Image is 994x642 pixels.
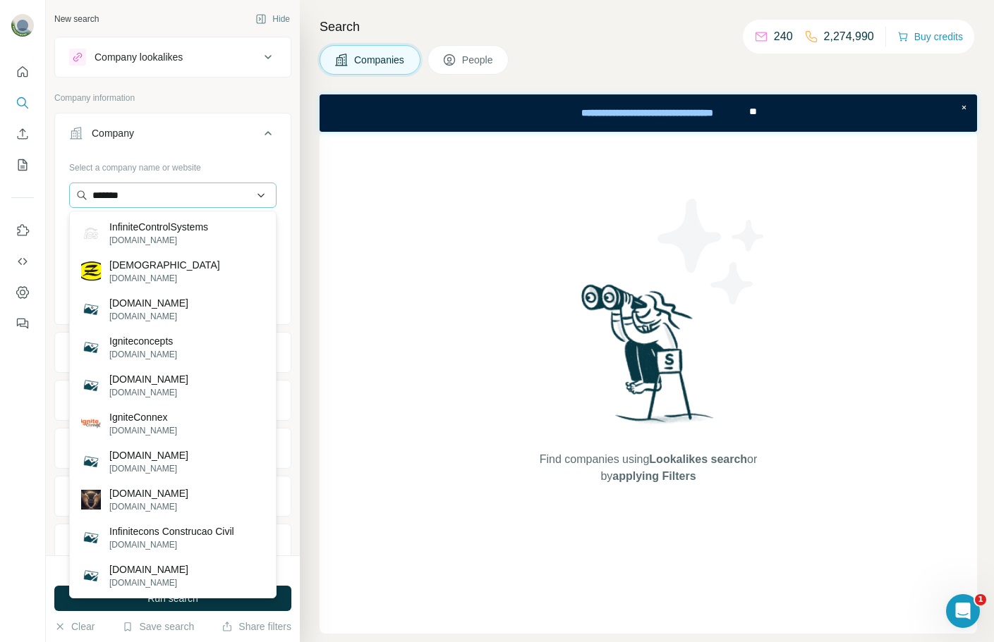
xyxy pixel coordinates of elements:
button: Save search [122,619,194,634]
iframe: Intercom live chat [946,594,980,628]
button: Annual revenue ($) [55,431,291,465]
button: Feedback [11,311,34,336]
h4: Search [320,17,977,37]
img: Avatar [11,14,34,37]
p: [DOMAIN_NAME] [109,486,188,500]
p: [DOMAIN_NAME] [109,576,188,589]
button: Industry [55,335,291,369]
button: My lists [11,152,34,178]
button: Use Surfe API [11,249,34,274]
span: Run search [147,591,198,605]
p: [DOMAIN_NAME] [109,386,188,399]
button: Technologies [55,527,291,561]
button: Company [55,116,291,156]
img: Infinitecons Construcao Civil [81,528,101,548]
p: [DOMAIN_NAME] [109,538,234,551]
button: Employees (size) [55,479,291,513]
button: Enrich CSV [11,121,34,147]
img: Surfe Illustration - Woman searching with binoculars [575,280,722,438]
button: Use Surfe on LinkedIn [11,218,34,243]
p: [DOMAIN_NAME] [109,500,188,513]
p: [DOMAIN_NAME] [109,424,177,437]
img: infinitecontrol.co.uk [81,452,101,471]
span: People [462,53,495,67]
p: [DOMAIN_NAME] [109,462,188,475]
div: New search [54,13,99,25]
p: [DEMOGRAPHIC_DATA] [109,258,220,272]
img: IgniteConnex [81,414,101,433]
p: Igniteconcepts [109,334,177,348]
p: InfiniteControlSystems [109,220,208,234]
span: applying Filters [612,470,696,482]
div: Company [92,126,134,140]
button: Company lookalikes [55,40,291,74]
p: [DOMAIN_NAME] [109,272,220,285]
img: Zenitecon [81,261,101,281]
div: Select a company name or website [69,156,277,174]
img: granitecontrols.com [81,300,101,319]
button: Clear [54,619,95,634]
img: InfiniteControlSystems [81,228,101,239]
button: Dashboard [11,280,34,305]
p: [DOMAIN_NAME] [109,234,208,247]
p: [DOMAIN_NAME] [109,372,188,386]
img: infiniteconnections.org [81,490,101,510]
span: 1 [975,594,986,605]
p: [DOMAIN_NAME] [109,296,188,310]
button: Hide [246,8,300,30]
span: Find companies using or by [535,451,761,485]
p: Infinitecons Construcao Civil [109,524,234,538]
button: Buy credits [897,27,963,47]
button: Run search [54,586,291,611]
img: Igniteconcepts [81,338,101,357]
img: igniteconcept.xyz [81,376,101,395]
iframe: Banner [320,94,977,132]
p: [DOMAIN_NAME] [109,562,188,576]
p: [DOMAIN_NAME] [109,448,188,462]
span: Companies [354,53,406,67]
button: HQ location [55,383,291,417]
img: premiergraniteconcepts.com [81,566,101,586]
span: Lookalikes search [649,453,747,465]
p: 240 [774,28,793,45]
p: 2,274,990 [824,28,874,45]
button: Share filters [222,619,291,634]
div: Company lookalikes [95,50,183,64]
p: [DOMAIN_NAME] [109,348,177,361]
button: Search [11,90,34,116]
button: Quick start [11,59,34,85]
p: [DOMAIN_NAME] [109,310,188,323]
img: Surfe Illustration - Stars [648,188,775,315]
p: Company information [54,92,291,104]
p: IgniteConnex [109,410,177,424]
